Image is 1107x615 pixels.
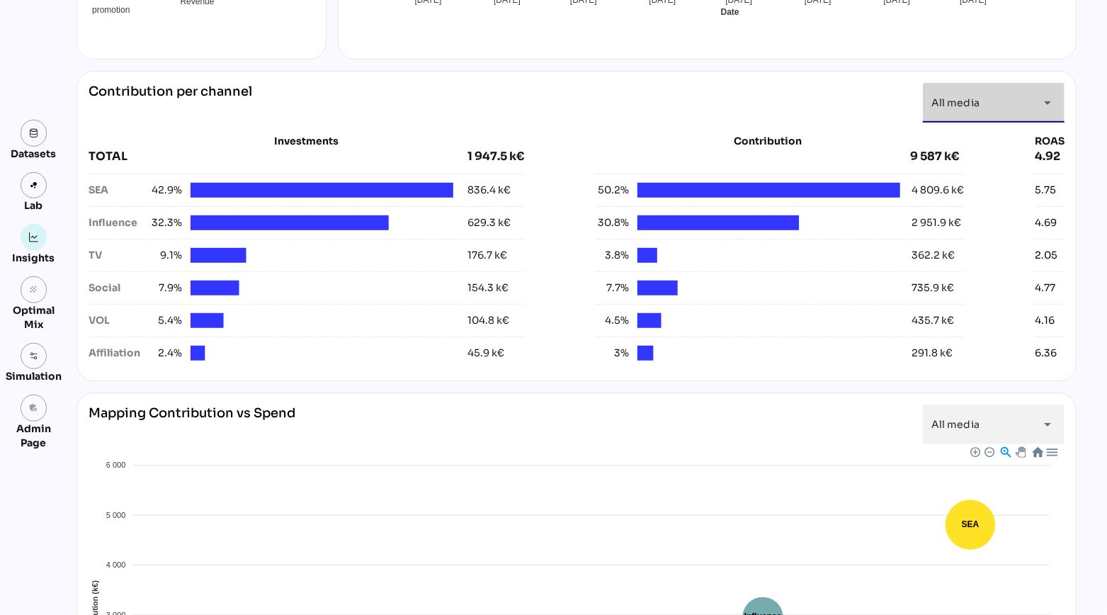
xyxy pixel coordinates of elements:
[1016,447,1024,456] div: Panning
[13,251,55,265] div: Insights
[912,215,961,230] div: 2 951.9 k€
[29,351,39,361] img: settings.svg
[18,198,50,213] div: Lab
[1035,148,1065,165] div: 4.92
[912,248,955,263] div: 362.2 k€
[29,403,39,413] i: admin_panel_settings
[29,232,39,242] img: graph.svg
[1031,446,1043,458] div: Reset Zoom
[1035,313,1055,328] div: 4.16
[148,248,182,263] span: 9.1%
[1035,346,1057,361] div: 6.36
[106,511,126,519] tspan: 5 000
[89,83,252,123] div: Contribution per channel
[467,215,511,230] div: 629.3 k€
[595,313,629,328] span: 4.5%
[467,281,509,295] div: 154.3 k€
[106,461,126,470] tspan: 6 000
[467,183,511,198] div: 836.4 k€
[910,148,959,165] div: 9 587 k€
[89,405,295,444] div: Mapping Contribution vs Spend
[912,183,964,198] div: 4 809.6 k€
[29,181,39,191] img: lab.svg
[595,248,629,263] span: 3.8%
[6,369,62,383] div: Simulation
[984,446,994,456] div: Zoom Out
[595,281,629,295] span: 7.7%
[912,313,954,328] div: 435.7 k€
[89,313,148,328] div: VOL
[970,446,980,456] div: Zoom In
[912,346,953,361] div: 291.8 k€
[148,215,182,230] span: 32.3%
[595,346,629,361] span: 3%
[1035,248,1057,263] div: 2.05
[467,346,504,361] div: 45.9 k€
[1039,416,1056,433] i: arrow_drop_down
[148,281,182,295] span: 7.9%
[89,248,148,263] div: TV
[106,561,126,570] tspan: 4 000
[29,285,39,295] i: grain
[630,134,907,148] div: Contribution
[1035,134,1065,148] div: ROAS
[912,281,954,295] div: 735.9 k€
[595,215,629,230] span: 30.8%
[595,183,629,198] span: 50.2%
[6,303,62,332] div: Optimal Mix
[89,148,467,165] div: TOTAL
[721,7,739,17] text: Date
[467,313,509,328] div: 104.8 k€
[931,418,980,431] span: All media
[89,134,524,148] div: Investments
[11,147,57,161] div: Datasets
[89,183,148,198] div: SEA
[148,313,182,328] span: 5.4%
[931,96,980,109] span: All media
[999,446,1011,458] div: Selection Zoom
[148,183,182,198] span: 42.9%
[89,346,148,361] div: Affiliation
[81,5,130,15] span: promotion
[1035,281,1055,295] div: 4.77
[89,281,148,295] div: Social
[1035,183,1056,198] div: 5.75
[29,128,39,138] img: data.svg
[467,148,524,165] div: 1 947.5 k€
[6,422,62,450] div: Admin Page
[148,346,182,361] span: 2.4%
[467,248,507,263] div: 176.7 k€
[89,215,148,230] div: Influence
[1039,94,1056,111] i: arrow_drop_down
[1035,215,1057,230] div: 4.69
[1045,446,1057,458] div: Menu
